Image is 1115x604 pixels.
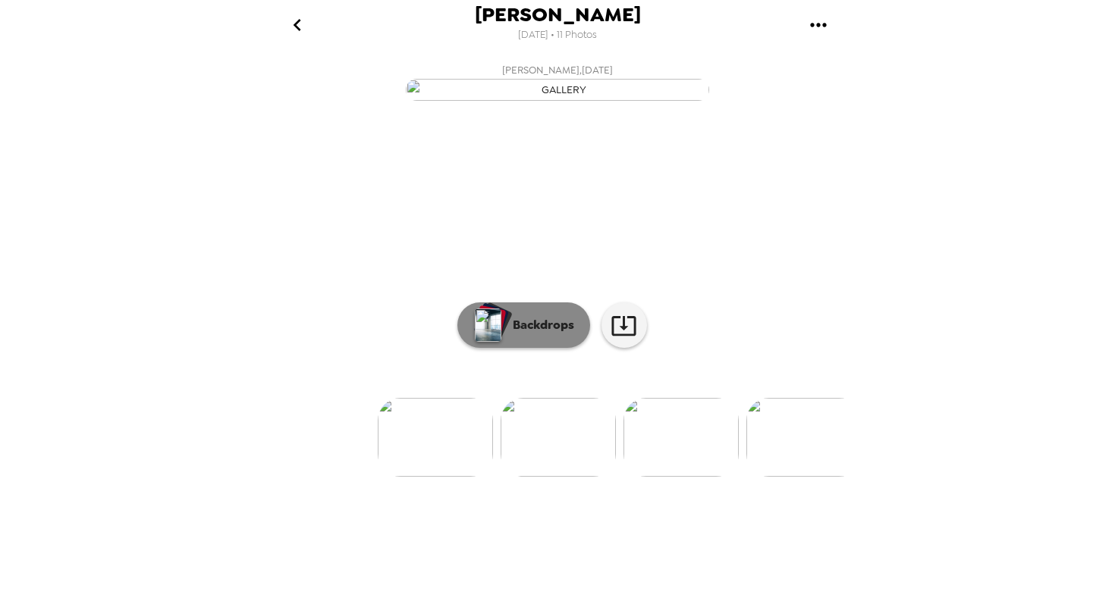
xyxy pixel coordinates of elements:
[254,57,861,105] button: [PERSON_NAME],[DATE]
[475,5,641,25] span: [PERSON_NAME]
[502,61,613,79] span: [PERSON_NAME] , [DATE]
[746,398,862,477] img: gallery
[457,302,590,348] button: Backdrops
[501,398,616,477] img: gallery
[623,398,739,477] img: gallery
[406,79,709,101] img: gallery
[518,25,597,45] span: [DATE] • 11 Photos
[505,316,574,334] p: Backdrops
[378,398,493,477] img: gallery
